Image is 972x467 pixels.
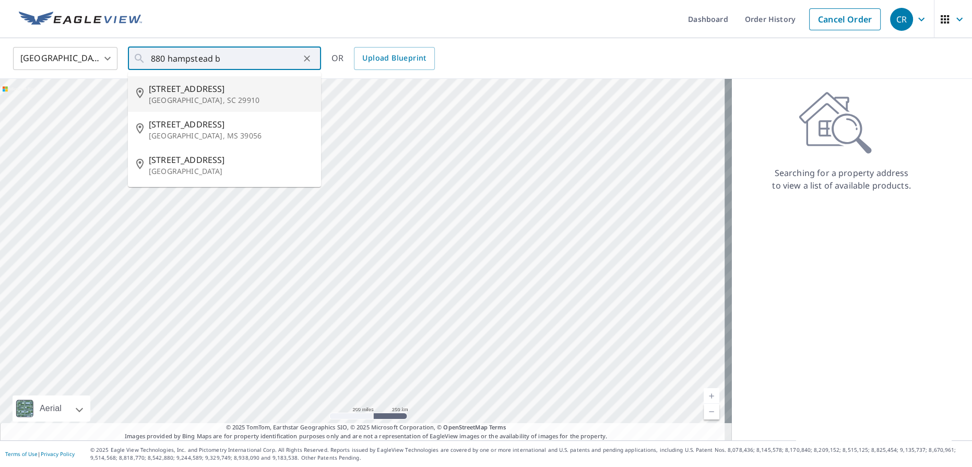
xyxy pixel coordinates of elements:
p: [GEOGRAPHIC_DATA], MS 39056 [149,131,313,141]
p: Searching for a property address to view a list of available products. [772,167,911,192]
button: Clear [300,51,314,66]
span: © 2025 TomTom, Earthstar Geographics SIO, © 2025 Microsoft Corporation, © [226,423,506,432]
a: OpenStreetMap [443,423,487,431]
a: Cancel Order [809,8,881,30]
div: OR [331,47,435,70]
span: [STREET_ADDRESS] [149,118,313,131]
img: EV Logo [19,11,142,27]
p: [GEOGRAPHIC_DATA] [149,166,313,177]
p: | [5,451,75,457]
a: Terms of Use [5,450,38,458]
a: Upload Blueprint [354,47,434,70]
div: [GEOGRAPHIC_DATA] [13,44,117,73]
input: Search by address or latitude-longitude [151,44,300,73]
a: Privacy Policy [41,450,75,458]
div: Aerial [37,395,65,422]
div: CR [890,8,913,31]
div: Aerial [13,395,90,422]
span: [STREET_ADDRESS] [149,154,313,166]
span: [STREET_ADDRESS] [149,83,313,95]
p: [GEOGRAPHIC_DATA], SC 29910 [149,95,313,106]
p: © 2025 Eagle View Technologies, Inc. and Pictometry International Corp. All Rights Reserved. Repo... [90,446,967,462]
a: Current Level 5, Zoom In [704,388,719,404]
span: Upload Blueprint [362,52,426,65]
a: Current Level 5, Zoom Out [704,404,719,419]
a: Terms [489,423,506,431]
